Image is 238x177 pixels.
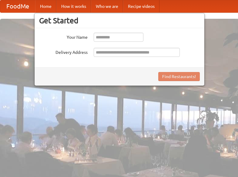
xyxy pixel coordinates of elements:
[123,0,159,12] a: Recipe videos
[91,0,123,12] a: Who we are
[0,0,35,12] a: FoodMe
[39,48,88,55] label: Delivery Address
[35,0,56,12] a: Home
[56,0,91,12] a: How it works
[158,72,200,81] button: Find Restaurants!
[39,16,200,25] h3: Get Started
[39,33,88,40] label: Your Name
